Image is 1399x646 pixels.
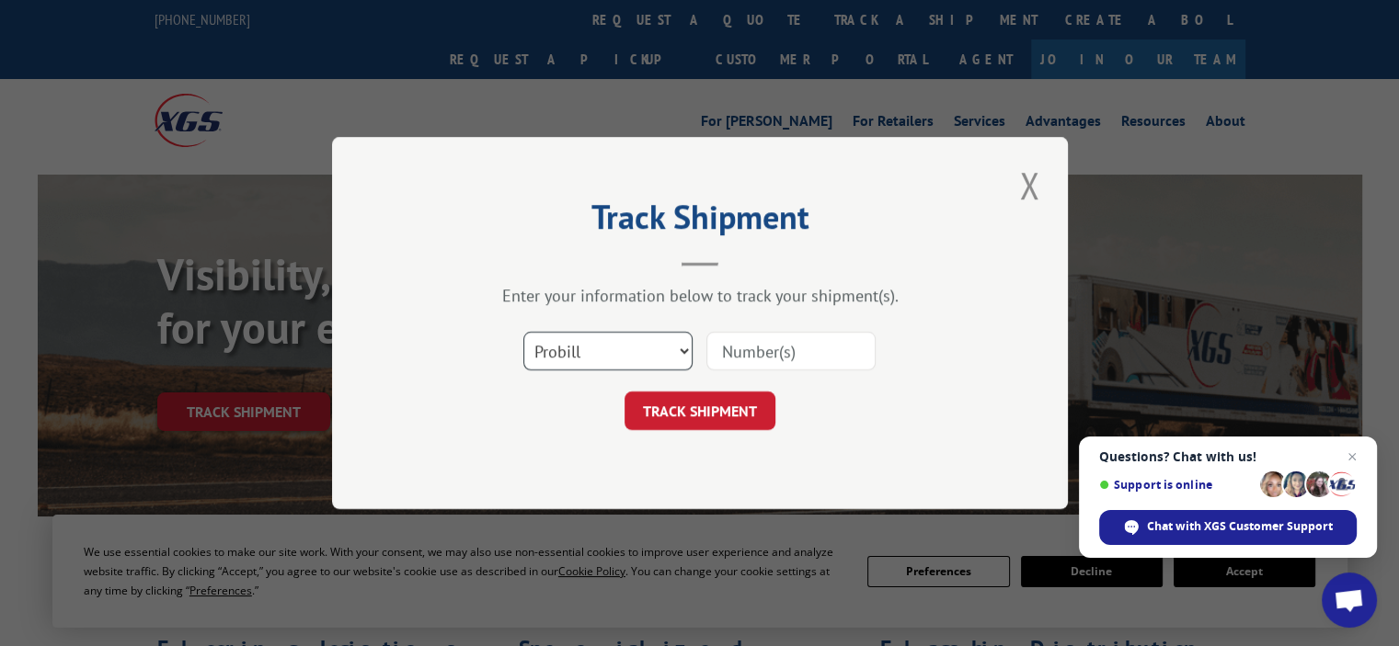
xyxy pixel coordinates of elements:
[424,285,976,306] div: Enter your information below to track your shipment(s).
[1147,518,1333,535] span: Chat with XGS Customer Support
[1014,160,1045,210] button: Close modal
[1099,449,1357,464] span: Questions? Chat with us!
[1099,510,1357,545] span: Chat with XGS Customer Support
[424,204,976,239] h2: Track Shipment
[706,332,876,370] input: Number(s)
[1322,572,1377,628] a: Open chat
[625,391,775,430] button: TRACK SHIPMENT
[1099,478,1254,492] span: Support is online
